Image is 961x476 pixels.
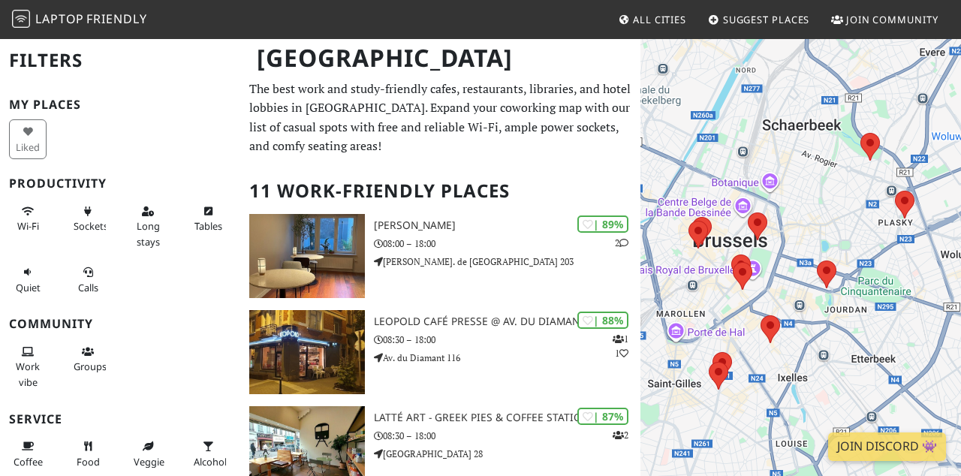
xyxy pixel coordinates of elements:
h3: Latté Art - Greek Pies & Coffee Station [374,411,641,424]
div: | 89% [577,215,628,233]
p: 1 1 [613,332,628,360]
div: | 88% [577,312,628,329]
img: Jackie [249,214,365,298]
button: Work vibe [9,339,47,394]
span: Join Community [846,13,938,26]
h3: My Places [9,98,231,112]
a: Join Discord 👾 [828,432,946,461]
p: The best work and study-friendly cafes, restaurants, libraries, and hotel lobbies in [GEOGRAPHIC_... [249,80,631,156]
button: Tables [189,199,227,239]
span: Stable Wi-Fi [17,219,39,233]
button: Quiet [9,260,47,300]
button: Coffee [9,434,47,474]
div: | 87% [577,408,628,425]
button: Food [69,434,107,474]
h3: [PERSON_NAME] [374,219,641,232]
a: Jackie | 89% 2 [PERSON_NAME] 08:00 – 18:00 [PERSON_NAME]. de [GEOGRAPHIC_DATA] 203 [240,214,640,298]
span: People working [16,360,40,388]
h3: Service [9,412,231,426]
p: Av. du Diamant 116 [374,351,641,365]
span: Work-friendly tables [194,219,222,233]
a: Suggest Places [702,6,816,33]
span: Long stays [137,219,160,248]
span: Friendly [86,11,146,27]
p: 2 [613,428,628,442]
h3: Community [9,317,231,331]
span: Group tables [74,360,107,373]
a: Leopold Café Presse @ Av. du Diamant | 88% 11 Leopold Café Presse @ Av. du Diamant 08:30 – 18:00 ... [240,310,640,394]
button: Alcohol [189,434,227,474]
a: Join Community [825,6,944,33]
button: Long stays [129,199,167,254]
p: 2 [615,236,628,250]
span: Alcohol [194,455,227,468]
p: [GEOGRAPHIC_DATA] 28 [374,447,641,461]
span: Food [77,455,100,468]
button: Calls [69,260,107,300]
h3: Leopold Café Presse @ Av. du Diamant [374,315,641,328]
span: All Cities [633,13,686,26]
p: 08:00 – 18:00 [374,236,641,251]
span: Veggie [134,455,164,468]
img: LaptopFriendly [12,10,30,28]
span: Power sockets [74,219,108,233]
span: Coffee [14,455,43,468]
a: LaptopFriendly LaptopFriendly [12,7,147,33]
img: Leopold Café Presse @ Av. du Diamant [249,310,365,394]
p: [PERSON_NAME]. de [GEOGRAPHIC_DATA] 203 [374,255,641,269]
span: Video/audio calls [78,281,98,294]
a: All Cities [612,6,692,33]
p: 08:30 – 18:00 [374,333,641,347]
button: Wi-Fi [9,199,47,239]
span: Suggest Places [723,13,810,26]
button: Groups [69,339,107,379]
span: Laptop [35,11,84,27]
button: Veggie [129,434,167,474]
h2: Filters [9,38,231,83]
h2: 11 Work-Friendly Places [249,168,631,214]
span: Quiet [16,281,41,294]
p: 08:30 – 18:00 [374,429,641,443]
h3: Productivity [9,176,231,191]
button: Sockets [69,199,107,239]
h1: [GEOGRAPHIC_DATA] [245,38,637,79]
